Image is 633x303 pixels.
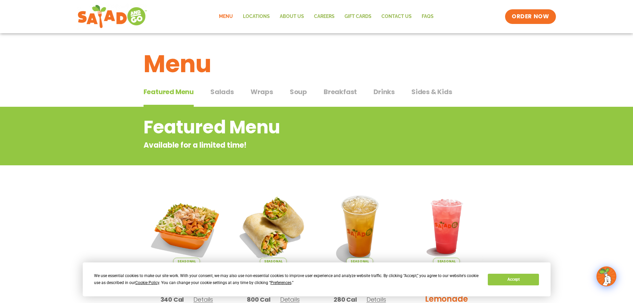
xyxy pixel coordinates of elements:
img: Product photo for Apple Cider Lemonade [322,188,398,265]
button: Accept [488,274,539,285]
a: Careers [309,9,340,24]
span: Drinks [373,87,395,97]
span: ORDER NOW [512,13,549,21]
span: Sides & Kids [411,87,452,97]
img: Product photo for Southwest Harvest Salad [149,188,225,265]
span: Seasonal [346,258,373,265]
img: wpChatIcon [597,267,616,286]
img: new-SAG-logo-768×292 [77,3,148,30]
a: About Us [275,9,309,24]
p: Available for a limited time! [144,140,436,151]
a: FAQs [417,9,439,24]
img: Product photo for Southwest Harvest Wrap [235,188,312,265]
img: Product photo for Blackberry Bramble Lemonade [408,188,485,265]
span: Cookie Policy [135,280,159,285]
span: Salads [210,87,234,97]
a: Menu [214,9,238,24]
h2: Featured Menu [144,114,436,141]
span: Seasonal [173,258,200,265]
span: Soup [290,87,307,97]
h1: Menu [144,46,490,82]
div: Tabbed content [144,84,490,107]
div: We use essential cookies to make our site work. With your consent, we may also use non-essential ... [94,272,480,286]
span: Breakfast [324,87,357,97]
span: Seasonal [260,258,287,265]
span: Preferences [270,280,291,285]
div: Cookie Consent Prompt [83,262,551,296]
span: Featured Menu [144,87,194,97]
a: Contact Us [376,9,417,24]
span: Wraps [251,87,273,97]
a: GIFT CARDS [340,9,376,24]
a: Locations [238,9,275,24]
a: ORDER NOW [505,9,556,24]
span: Seasonal [433,258,460,265]
nav: Menu [214,9,439,24]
